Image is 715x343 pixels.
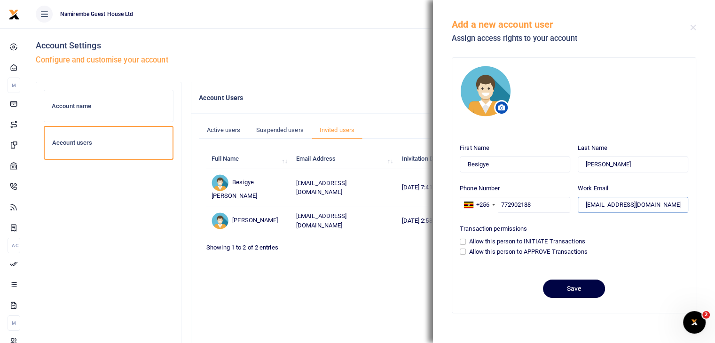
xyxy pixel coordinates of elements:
[578,197,688,213] input: Enter work email
[199,93,628,103] h4: Account Users
[206,149,291,169] th: Full Name: activate to sort column ascending
[291,149,397,169] th: Email Address: activate to sort column ascending
[396,149,483,169] th: Inivitation Date: activate to sort column ascending
[452,19,690,30] h5: Add a new account user
[8,238,20,253] li: Ac
[291,169,397,206] td: [EMAIL_ADDRESS][DOMAIN_NAME]
[578,143,607,153] label: Last Name
[452,34,690,43] h5: Assign access rights to your account
[460,143,489,153] label: First Name
[36,40,707,51] h4: Account Settings
[312,121,362,139] a: Invited users
[460,156,570,172] input: First Name
[702,311,710,319] span: 2
[469,237,585,246] label: Allow this person to INITIATE Transactions
[206,238,405,252] div: Showing 1 to 2 of 2 entries
[396,206,483,235] td: [DATE] 2:58 PM
[206,169,291,206] td: Besigye [PERSON_NAME]
[469,247,588,257] label: Allow this person to APPROVE Transactions
[476,200,489,210] div: +256
[56,10,137,18] span: Namirembe Guest House Ltd
[578,184,608,193] label: Work Email
[683,311,706,334] iframe: Intercom live chat
[52,102,165,110] h6: Account name
[8,315,20,331] li: M
[36,55,707,65] h5: Configure and customise your account
[291,206,397,235] td: [EMAIL_ADDRESS][DOMAIN_NAME]
[52,139,165,147] h6: Account users
[396,169,483,206] td: [DATE] 7:41 PM
[206,206,291,235] td: [PERSON_NAME]
[199,121,248,139] a: Active users
[8,78,20,93] li: M
[578,156,688,172] input: Last Name
[8,9,20,20] img: logo-small
[460,197,498,212] div: Uganda: +256
[690,24,696,31] button: Close
[248,121,312,139] a: Suspended users
[460,197,570,213] input: Enter phone number
[543,280,605,298] button: Save
[460,224,527,234] label: Transaction permissions
[460,184,500,193] label: Phone Number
